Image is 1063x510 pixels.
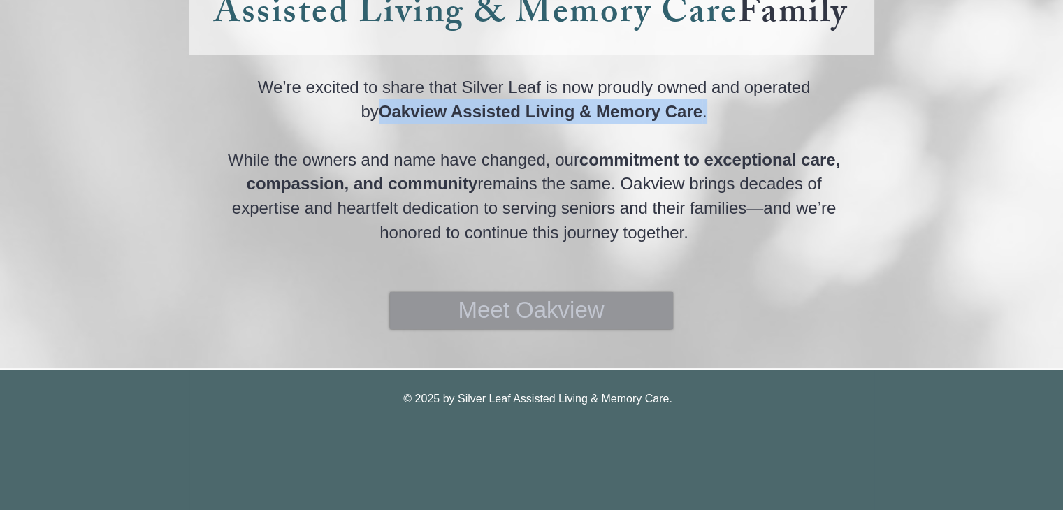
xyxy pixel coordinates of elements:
span: remains the same. Oakview brings decades of expertise and heartfelt dedication to serving seniors... [232,174,836,241]
span: While the owners and name have changed, our [228,150,579,169]
span: © 2025 by Silver Leaf Assisted Living & Memory Care. [403,393,672,405]
span: Oakview Assisted Living & Memory Care [379,102,702,121]
span: Meet Oakview [458,294,604,326]
a: Meet Oakview [390,292,673,329]
span: . [702,102,707,121]
span: We’re excited to share that Silver Leaf is now proudly owned and operated by [258,78,811,121]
